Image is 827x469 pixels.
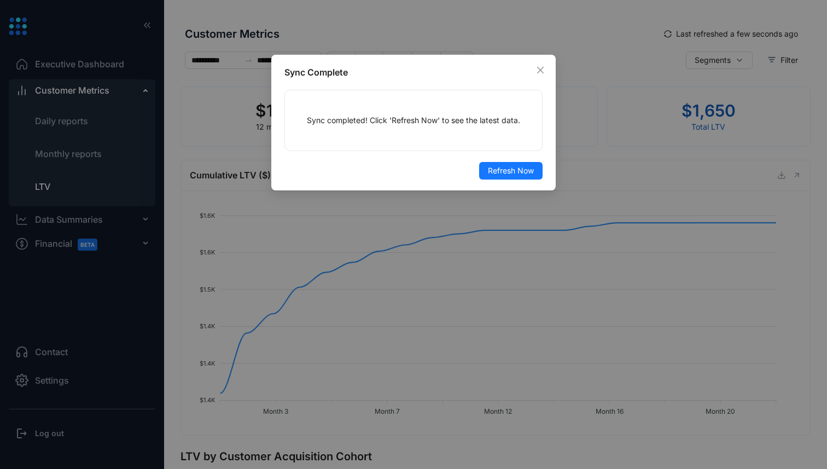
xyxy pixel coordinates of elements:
button: Close [532,61,549,79]
span: close [536,66,545,74]
button: Refresh Now [479,162,543,180]
div: Sync Complete [284,66,543,79]
span: Refresh Now [488,165,534,177]
p: Sync completed! Click 'Refresh Now' to see the latest data. [294,114,533,126]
